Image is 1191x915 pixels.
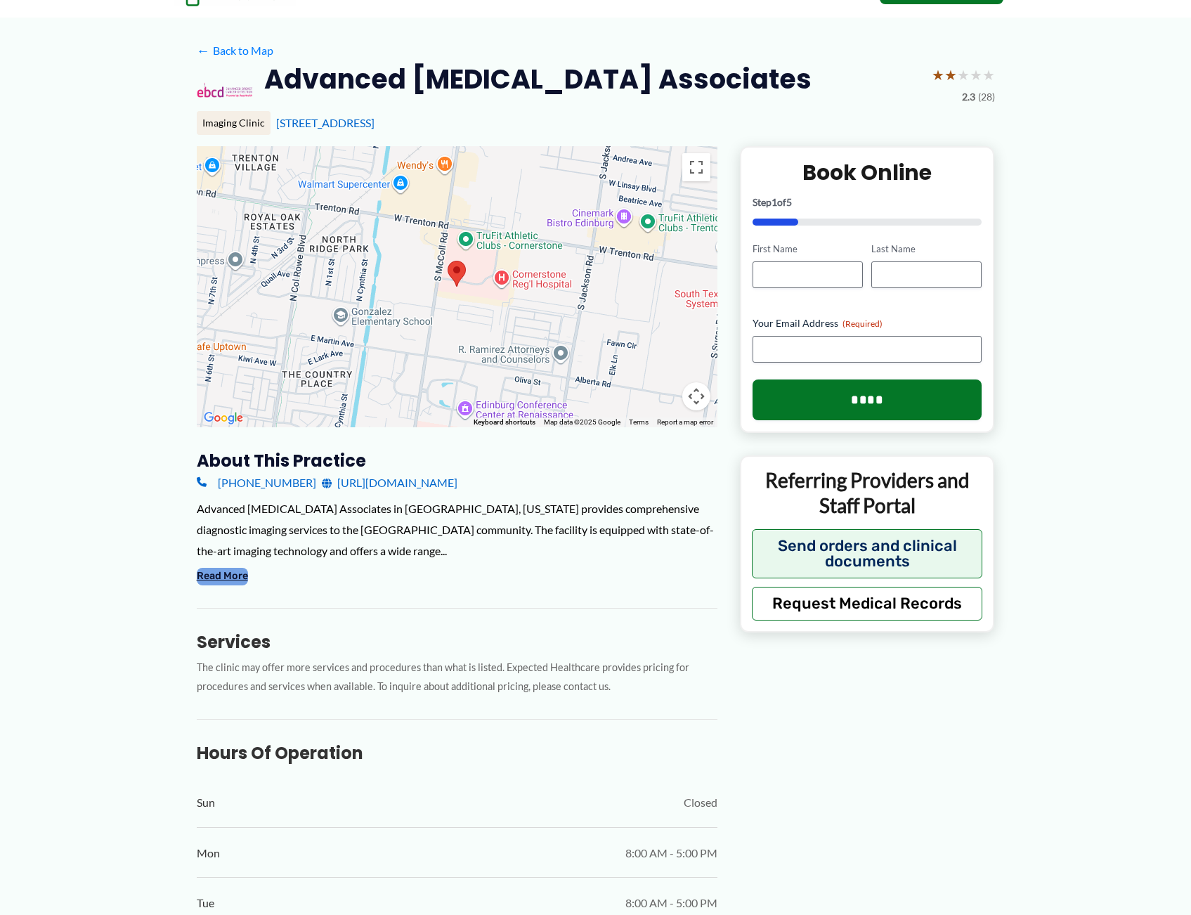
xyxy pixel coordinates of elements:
[264,62,812,96] h2: Advanced [MEDICAL_DATA] Associates
[786,196,792,208] span: 5
[753,316,982,330] label: Your Email Address
[197,111,271,135] div: Imaging Clinic
[200,409,247,427] img: Google
[944,62,957,88] span: ★
[625,893,717,914] span: 8:00 AM - 5:00 PM
[197,631,717,653] h3: Services
[932,62,944,88] span: ★
[753,197,982,207] p: Step of
[772,196,777,208] span: 1
[684,792,717,813] span: Closed
[982,62,995,88] span: ★
[474,417,535,427] button: Keyboard shortcuts
[197,792,215,813] span: Sun
[197,843,220,864] span: Mon
[322,472,457,493] a: [URL][DOMAIN_NAME]
[197,568,248,585] button: Read More
[197,450,717,472] h3: About this practice
[752,529,983,578] button: Send orders and clinical documents
[197,40,273,61] a: ←Back to Map
[753,242,863,256] label: First Name
[625,843,717,864] span: 8:00 AM - 5:00 PM
[753,159,982,186] h2: Book Online
[752,587,983,621] button: Request Medical Records
[197,742,717,764] h3: Hours of Operation
[200,409,247,427] a: Open this area in Google Maps (opens a new window)
[544,418,620,426] span: Map data ©2025 Google
[657,418,713,426] a: Report a map error
[682,382,710,410] button: Map camera controls
[957,62,970,88] span: ★
[197,893,214,914] span: Tue
[871,242,982,256] label: Last Name
[682,153,710,181] button: Toggle fullscreen view
[962,88,975,106] span: 2.3
[842,318,883,329] span: (Required)
[276,116,375,129] a: [STREET_ADDRESS]
[197,498,717,561] div: Advanced [MEDICAL_DATA] Associates in [GEOGRAPHIC_DATA], [US_STATE] provides comprehensive diagno...
[197,44,210,57] span: ←
[970,62,982,88] span: ★
[629,418,649,426] a: Terms (opens in new tab)
[752,467,983,519] p: Referring Providers and Staff Portal
[978,88,995,106] span: (28)
[197,658,717,696] p: The clinic may offer more services and procedures than what is listed. Expected Healthcare provid...
[197,472,316,493] a: [PHONE_NUMBER]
